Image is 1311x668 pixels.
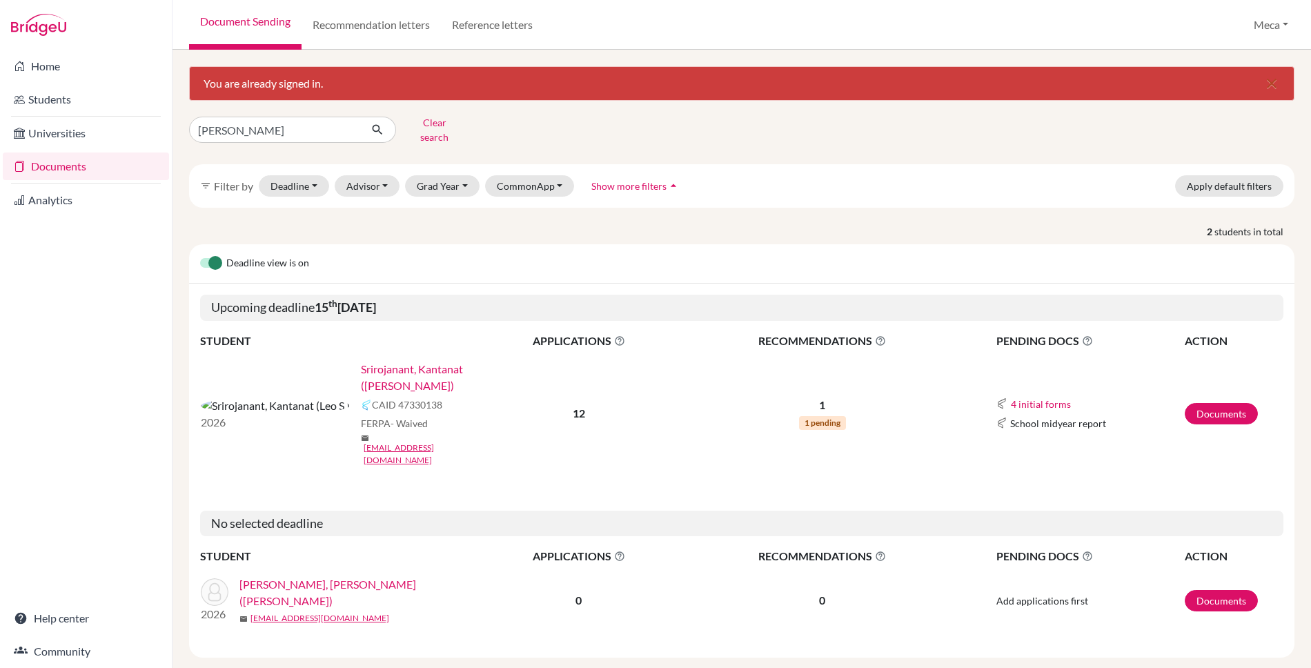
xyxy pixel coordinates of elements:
a: Analytics [3,186,169,214]
p: 2026 [201,414,350,431]
sup: th [328,298,337,309]
button: Apply default filters [1175,175,1283,197]
span: APPLICATIONS [477,333,680,349]
h5: Upcoming deadline [200,295,1283,321]
span: CAID 47330138 [372,397,442,412]
p: 2026 [201,606,228,622]
a: Help center [3,605,169,632]
img: Bridge-U [11,14,66,36]
a: Community [3,638,169,665]
a: Srirojanant, Kantanat ([PERSON_NAME]) [361,361,486,394]
a: Documents [1185,403,1258,424]
p: 0 [682,592,963,609]
a: Universities [3,119,169,147]
span: FERPA [361,416,428,431]
i: close [1263,75,1280,92]
span: APPLICATIONS [477,548,680,564]
span: 1 pending [799,416,846,430]
a: Students [3,86,169,113]
span: PENDING DOCS [996,333,1183,349]
a: [PERSON_NAME], [PERSON_NAME] ([PERSON_NAME]) [239,576,486,609]
span: PENDING DOCS [996,548,1183,564]
span: RECOMMENDATIONS [682,548,963,564]
i: filter_list [200,180,211,191]
button: Close [1250,67,1294,100]
p: 1 [682,397,963,413]
img: Srirojanant, Kantanat (Leo S.) [201,397,350,414]
span: mail [361,434,369,442]
a: Documents [3,153,169,180]
button: Clear search [396,112,473,148]
th: ACTION [1184,332,1283,350]
button: Show more filtersarrow_drop_up [580,175,692,197]
span: RECOMMENDATIONS [682,333,963,349]
span: School midyear report [1010,416,1106,431]
a: [EMAIL_ADDRESS][DOMAIN_NAME] [250,612,389,625]
h5: No selected deadline [200,511,1283,537]
span: Deadline view is on [226,255,309,272]
th: ACTION [1184,547,1283,565]
button: Advisor [335,175,400,197]
button: Deadline [259,175,329,197]
b: 12 [573,406,585,420]
button: Grad Year [405,175,480,197]
input: Find student by name... [189,117,360,143]
b: 15 [DATE] [315,299,376,315]
button: Meca [1248,12,1294,38]
b: 0 [575,593,582,607]
button: CommonApp [485,175,575,197]
img: Khant, Htut Aung (Leo A.) [201,578,228,606]
span: Add applications first [996,595,1088,607]
img: Common App logo [996,417,1007,429]
a: [EMAIL_ADDRESS][DOMAIN_NAME] [364,442,486,466]
div: You are already signed in. [189,66,1294,101]
img: Common App logo [996,398,1007,409]
span: - Waived [391,417,428,429]
span: Show more filters [591,180,667,192]
span: mail [239,615,248,623]
span: students in total [1214,224,1294,239]
strong: 2 [1207,224,1214,239]
th: STUDENT [200,547,476,565]
img: Common App logo [361,400,372,411]
a: Documents [1185,590,1258,611]
span: Filter by [214,179,253,193]
th: STUDENT [200,332,476,350]
i: arrow_drop_up [667,179,680,193]
a: Home [3,52,169,80]
button: 4 initial forms [1010,396,1072,412]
